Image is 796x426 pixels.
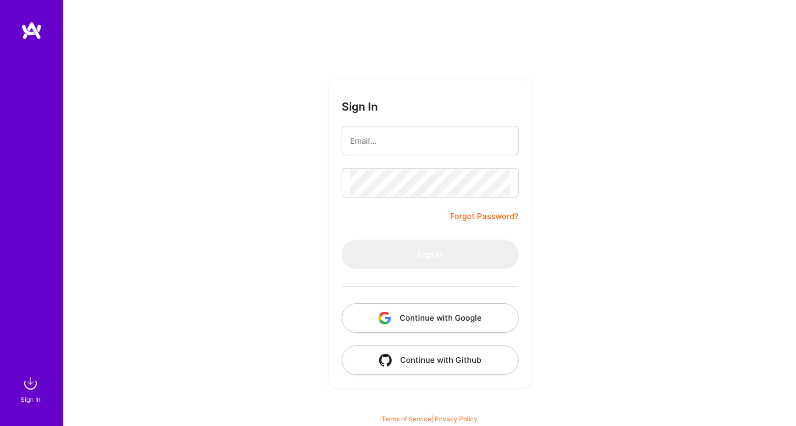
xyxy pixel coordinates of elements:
div: © 2025 ATeams Inc., All rights reserved. [63,394,796,421]
span: | [382,415,477,423]
h3: Sign In [342,100,378,113]
a: Terms of Service [382,415,431,423]
img: icon [379,354,392,366]
img: sign in [20,373,41,394]
input: Email... [350,127,510,154]
img: logo [21,21,42,40]
a: Forgot Password? [450,210,519,223]
button: Continue with Google [342,303,519,333]
a: sign inSign In [22,373,41,405]
a: Privacy Policy [435,415,477,423]
img: icon [379,312,391,324]
div: Sign In [21,394,41,405]
button: Sign In [342,240,519,269]
button: Continue with Github [342,345,519,375]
